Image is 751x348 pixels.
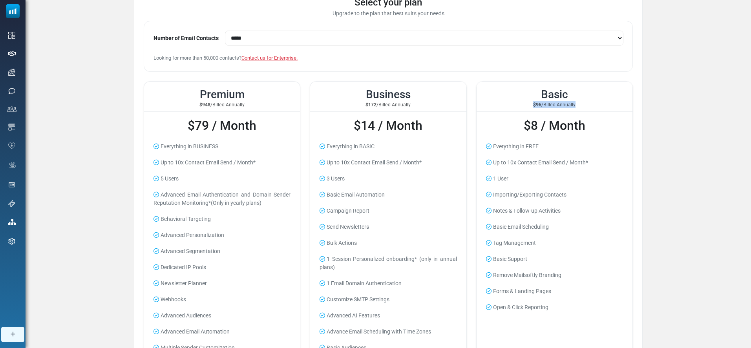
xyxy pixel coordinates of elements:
small: /Billed Annually [150,101,294,108]
li: Advanced Email Automation [150,324,294,339]
li: 1 Email Domain Authentication [316,276,460,291]
small: /Billed Annually [316,101,460,108]
li: Up to 10x Contact Email Send / Month* [483,155,626,170]
h2: $8 / Month [483,118,626,133]
li: Notes & Follow-up Activities [483,204,626,218]
span: Basic [541,88,568,101]
li: Dedicated IP Pools [150,260,294,275]
h2: $79 / Month [150,118,294,133]
img: campaigns-icon.png [8,69,15,76]
li: Basic Email Automation [316,188,460,202]
li: Advance Email Scheduling with Time Zones [316,324,460,339]
li: Up to 10x Contact Email Send / Month* [316,155,460,170]
li: Behavioral Targeting [150,212,294,226]
li: Newsletter Planner [150,276,294,291]
img: settings-icon.svg [8,238,15,245]
span: Premium [200,88,245,101]
li: Campaign Report [316,204,460,218]
li: Importing/Exporting Contacts [483,188,626,202]
li: Advanced Audiences [150,308,294,323]
small: /Billed Annually [483,101,626,108]
h2: $14 / Month [316,118,460,133]
li: Tag Management [483,236,626,250]
li: Forms & Landing Pages [483,284,626,299]
li: Everything in FREE [483,139,626,154]
li: Advanced AI Features [316,308,460,323]
li: Bulk Actions [316,236,460,250]
img: workflow.svg [8,161,17,170]
img: sms-icon.png [8,87,15,95]
span: Looking for more than 50,000 contacts? [153,55,298,61]
li: Send Newsletters [316,220,460,234]
strong: $172 [365,102,376,107]
img: domain-health-icon.svg [8,142,15,149]
li: Customize SMTP Settings [316,292,460,307]
li: Webhooks [150,292,294,307]
li: Remove Mailsoftly Branding [483,268,626,282]
li: Open & Click Reporting [483,300,626,315]
img: mailsoftly_icon_blue_white.svg [6,4,20,18]
div: Upgrade to the plan that best suits your needs [144,9,633,18]
img: email-templates-icon.svg [8,124,15,131]
li: Advanced Personalization [150,228,294,242]
li: Up to 10x Contact Email Send / Month* [150,155,294,170]
li: 1 Session Personalized onboarding* (only in annual plans) [316,252,460,275]
li: Basic Email Scheduling [483,220,626,234]
strong: $96 [533,102,541,107]
img: landing_pages.svg [8,181,15,188]
li: Everything in BASIC [316,139,460,154]
img: contacts-icon.svg [7,106,16,112]
li: Basic Support [483,252,626,266]
li: Advanced Email Authentication and Domain Sender Reputation Monitoring*(Only in yearly plans) [150,188,294,210]
a: Contact us for Enterprise. [241,55,298,61]
span: Business [366,88,411,101]
li: 5 Users [150,171,294,186]
label: Number of Email Contacts [153,34,219,42]
li: Advanced Segmentation [150,244,294,259]
li: 1 User [483,171,626,186]
img: dashboard-icon.svg [8,32,15,39]
img: support-icon.svg [8,200,15,207]
li: 3 Users [316,171,460,186]
li: Everything in BUSINESS [150,139,294,154]
strong: $948 [199,102,210,107]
